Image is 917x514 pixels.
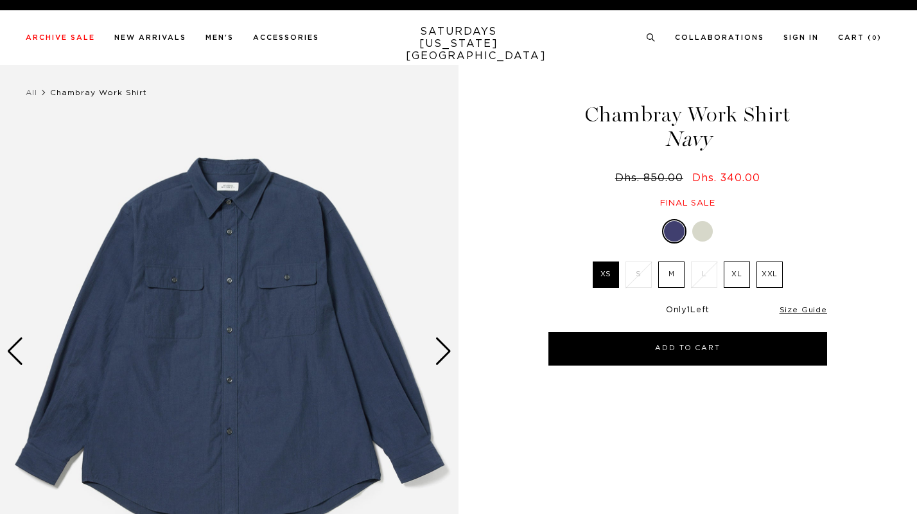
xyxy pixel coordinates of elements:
[548,305,827,316] div: Only Left
[6,337,24,366] div: Previous slide
[546,198,829,209] div: Final sale
[114,34,186,41] a: New Arrivals
[50,89,147,96] span: Chambray Work Shirt
[838,34,882,41] a: Cart (0)
[435,337,452,366] div: Next slide
[658,261,685,288] label: M
[687,306,690,314] span: 1
[593,261,619,288] label: XS
[26,34,95,41] a: Archive Sale
[205,34,234,41] a: Men's
[780,306,827,314] a: Size Guide
[253,34,319,41] a: Accessories
[26,89,37,96] a: All
[724,261,750,288] label: XL
[756,261,783,288] label: XXL
[615,173,688,183] del: Dhs. 850.00
[406,26,512,62] a: SATURDAYS[US_STATE][GEOGRAPHIC_DATA]
[692,173,760,183] span: Dhs. 340.00
[872,35,877,41] small: 0
[548,332,827,366] button: Add to Cart
[546,104,829,150] h1: Chambray Work Shirt
[546,128,829,150] span: Navy
[783,34,819,41] a: Sign In
[675,34,764,41] a: Collaborations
